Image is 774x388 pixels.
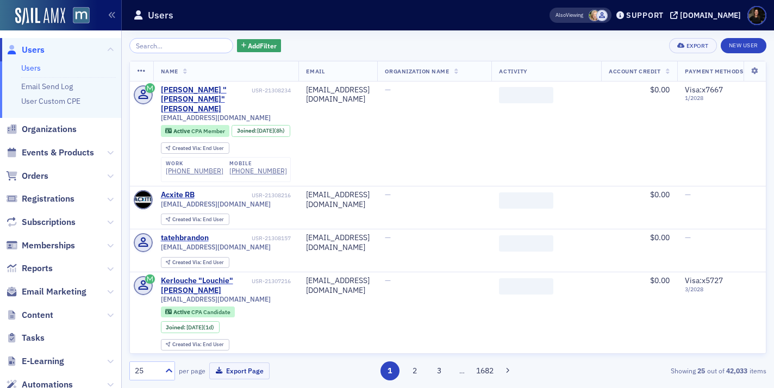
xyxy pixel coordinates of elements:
[650,85,670,95] span: $0.00
[696,366,707,376] strong: 25
[165,127,224,134] a: Active CPA Member
[306,276,370,295] div: [EMAIL_ADDRESS][DOMAIN_NAME]
[405,361,424,380] button: 2
[232,125,290,137] div: Joined: 2025-09-16 00:00:00
[555,11,583,19] span: Viewing
[306,233,370,252] div: [EMAIL_ADDRESS][DOMAIN_NAME]
[252,278,291,285] div: USR-21307216
[6,309,53,321] a: Content
[161,85,250,114] a: [PERSON_NAME] "[PERSON_NAME]" [PERSON_NAME]
[161,295,271,303] span: [EMAIL_ADDRESS][DOMAIN_NAME]
[6,332,45,344] a: Tasks
[6,262,53,274] a: Reports
[21,82,73,91] a: Email Send Log
[6,286,86,298] a: Email Marketing
[172,217,224,223] div: End User
[15,8,65,25] img: SailAMX
[685,190,691,199] span: —
[257,127,274,134] span: [DATE]
[161,321,220,333] div: Joined: 2025-09-15 00:00:00
[476,361,495,380] button: 1682
[650,190,670,199] span: $0.00
[6,123,77,135] a: Organizations
[385,190,391,199] span: —
[186,324,214,331] div: (1d)
[172,260,224,266] div: End User
[172,342,224,348] div: End User
[555,11,566,18] div: Also
[161,114,271,122] span: [EMAIL_ADDRESS][DOMAIN_NAME]
[161,233,209,243] a: tatehbrandon
[129,38,233,53] input: Search…
[6,355,64,367] a: E-Learning
[210,235,291,242] div: USR-21308157
[669,38,716,53] button: Export
[306,190,370,209] div: [EMAIL_ADDRESS][DOMAIN_NAME]
[685,276,723,285] span: Visa : x5727
[161,142,229,154] div: Created Via: End User
[148,9,173,22] h1: Users
[161,214,229,225] div: Created Via: End User
[685,286,746,293] span: 3 / 2028
[22,44,45,56] span: Users
[161,276,250,295] a: Kerlouche "Louchie" [PERSON_NAME]
[161,306,235,317] div: Active: Active: CPA Candidate
[306,85,370,104] div: [EMAIL_ADDRESS][DOMAIN_NAME]
[499,87,553,103] span: ‌
[6,193,74,205] a: Registrations
[499,67,527,75] span: Activity
[166,324,186,331] span: Joined :
[252,87,291,94] div: USR-21308234
[685,233,691,242] span: —
[173,308,191,316] span: Active
[161,200,271,208] span: [EMAIL_ADDRESS][DOMAIN_NAME]
[589,10,600,21] span: Rebekah Olson
[22,123,77,135] span: Organizations
[685,67,743,75] span: Payment Methods
[685,85,723,95] span: Visa : x7667
[191,127,225,135] span: CPA Member
[179,366,205,376] label: per page
[499,235,553,252] span: ‌
[166,167,223,175] a: [PHONE_NUMBER]
[172,341,203,348] span: Created Via :
[385,276,391,285] span: —
[626,10,664,20] div: Support
[22,332,45,344] span: Tasks
[385,85,391,95] span: —
[196,192,291,199] div: USR-21308216
[385,233,391,242] span: —
[161,67,178,75] span: Name
[499,192,553,209] span: ‌
[237,39,282,53] button: AddFilter
[650,276,670,285] span: $0.00
[172,145,203,152] span: Created Via :
[22,170,48,182] span: Orders
[229,167,287,175] a: [PHONE_NUMBER]
[172,146,224,152] div: End User
[21,63,41,73] a: Users
[380,361,400,380] button: 1
[135,365,159,377] div: 25
[166,160,223,167] div: work
[209,362,270,379] button: Export Page
[257,127,285,134] div: (8h)
[22,147,94,159] span: Events & Products
[680,10,741,20] div: [DOMAIN_NAME]
[22,193,74,205] span: Registrations
[306,67,324,75] span: Email
[6,240,75,252] a: Memberships
[73,7,90,24] img: SailAMX
[499,278,553,295] span: ‌
[670,11,745,19] button: [DOMAIN_NAME]
[596,10,608,21] span: Justin Chase
[22,240,75,252] span: Memberships
[725,366,750,376] strong: 42,033
[161,190,195,200] a: Acxite RB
